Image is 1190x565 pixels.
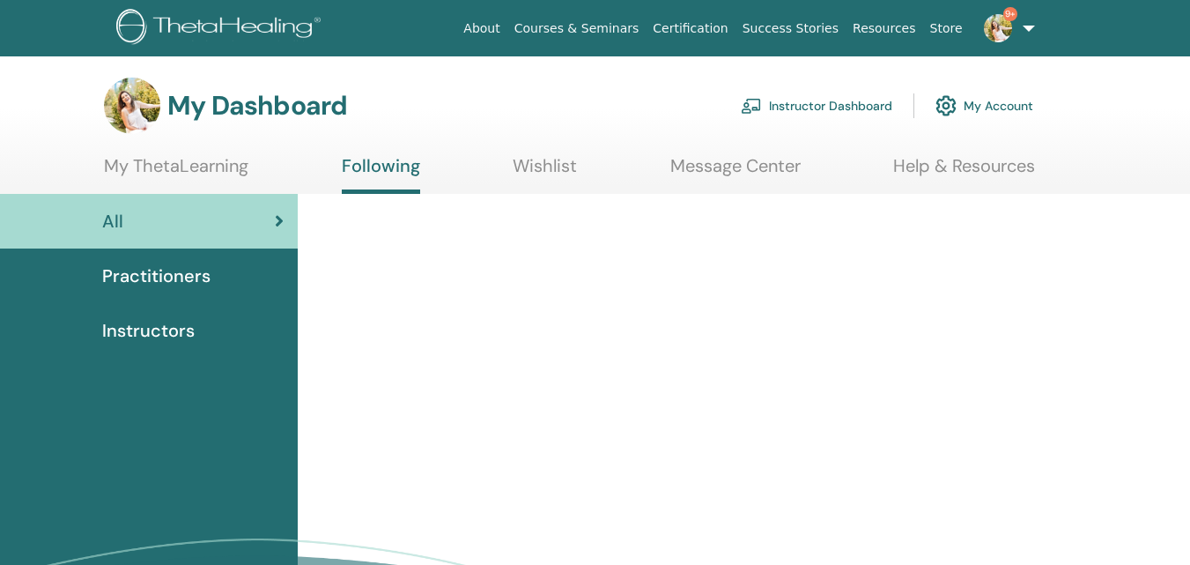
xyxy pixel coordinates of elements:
a: Following [342,155,420,194]
a: Courses & Seminars [507,12,647,45]
a: Success Stories [735,12,846,45]
img: chalkboard-teacher.svg [741,98,762,114]
a: Instructor Dashboard [741,86,892,125]
a: Resources [846,12,923,45]
span: All [102,208,123,234]
a: Wishlist [513,155,577,190]
h3: My Dashboard [167,90,347,122]
img: default.jpg [104,78,160,134]
a: My Account [935,86,1033,125]
img: logo.png [116,9,327,48]
img: cog.svg [935,91,957,121]
a: Store [923,12,970,45]
a: Message Center [670,155,801,190]
a: About [456,12,506,45]
span: Practitioners [102,263,211,289]
img: default.jpg [984,14,1012,42]
span: Instructors [102,317,195,344]
a: My ThetaLearning [104,155,248,190]
a: Certification [646,12,735,45]
span: 9+ [1003,7,1017,21]
a: Help & Resources [893,155,1035,190]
